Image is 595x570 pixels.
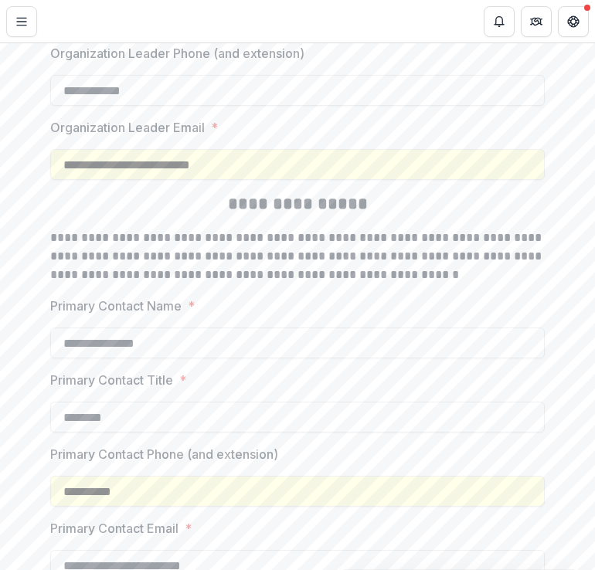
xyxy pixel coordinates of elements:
[558,6,589,37] button: Get Help
[6,6,37,37] button: Toggle Menu
[50,44,304,63] p: Organization Leader Phone (and extension)
[50,371,173,389] p: Primary Contact Title
[50,519,178,538] p: Primary Contact Email
[521,6,552,37] button: Partners
[50,118,205,137] p: Organization Leader Email
[50,297,182,315] p: Primary Contact Name
[484,6,515,37] button: Notifications
[50,445,278,463] p: Primary Contact Phone (and extension)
